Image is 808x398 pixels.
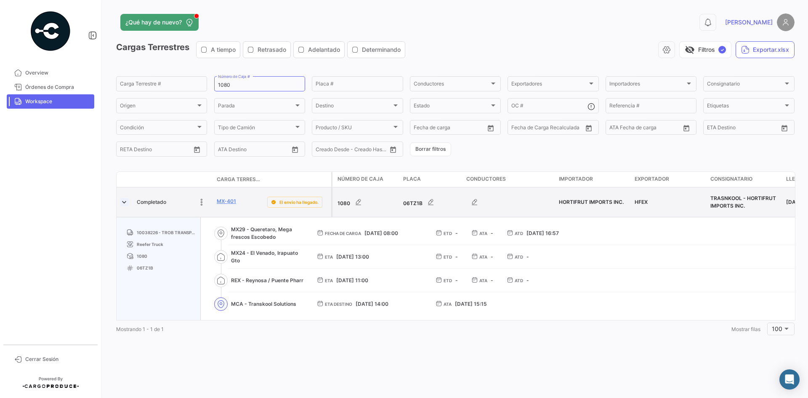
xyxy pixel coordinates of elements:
[211,45,236,54] span: A tiempo
[316,126,391,132] span: Producto / SKU
[250,147,283,153] input: ATA Hasta
[243,42,290,58] button: Retrasado
[779,369,800,390] div: Abrir Intercom Messenger
[410,142,451,156] button: Borrar filtros
[515,230,523,237] span: ATD
[455,230,458,236] span: -
[137,253,147,259] span: 1080
[133,176,213,183] datatable-header-cell: Estado
[116,41,408,58] h3: Cargas Terrestres
[120,147,135,153] input: Desde
[231,300,303,308] span: MCA - Transkool Solutions
[532,126,566,132] input: Hasta
[125,18,182,27] span: ¿Qué hay de nuevo?
[137,229,197,236] span: 10038226 - TROB TRANSPORTES SA DE CV
[491,254,493,260] span: -
[217,198,236,205] a: MX-401
[736,41,795,58] button: Exportar.xlsx
[137,241,163,248] span: Reefer Truck
[718,46,726,53] span: ✓
[609,126,635,132] input: ATA Desde
[778,122,791,134] button: Open calendar
[479,230,487,237] span: ATA
[218,104,294,110] span: Parada
[559,199,624,205] span: HORTIFRUT IMPORTS INC.
[526,230,559,236] span: [DATE] 16:57
[279,199,319,206] span: El envío ha llegado.
[526,254,529,260] span: -
[325,230,361,237] span: Fecha de carga
[353,147,386,153] input: Creado Hasta
[336,254,369,260] span: [DATE] 13:00
[264,176,331,183] datatable-header-cell: Delay Status
[400,172,463,187] datatable-header-cell: Placa
[325,254,333,260] span: ETA
[289,143,301,156] button: Open calendar
[559,175,593,183] span: Importador
[455,254,458,260] span: -
[444,254,452,260] span: ETD
[511,126,526,132] input: Desde
[679,41,731,58] button: visibility_offFiltros✓
[213,172,264,187] datatable-header-cell: Carga Terrestre #
[680,122,693,134] button: Open calendar
[7,94,94,109] a: Workspace
[141,147,175,153] input: Hasta
[120,198,128,206] a: Expand/Collapse Row
[325,277,333,284] span: ETA
[707,172,783,187] datatable-header-cell: Consignatario
[25,69,91,77] span: Overview
[484,122,497,134] button: Open calendar
[707,104,783,110] span: Etiquetas
[444,301,452,307] span: ATA
[364,230,398,236] span: [DATE] 08:00
[491,277,493,283] span: -
[338,194,396,211] div: 1080
[414,126,429,132] input: Desde
[728,126,762,132] input: Hasta
[635,199,648,205] span: HFEX
[710,175,752,183] span: Consignatario
[308,45,340,54] span: Adelantado
[218,147,244,153] input: ATA Desde
[403,194,460,211] div: 06TZ1B
[332,172,400,187] datatable-header-cell: Número de Caja
[197,42,240,58] button: A tiempo
[455,301,487,307] span: [DATE] 15:15
[316,147,347,153] input: Creado Desde
[414,104,489,110] span: Estado
[685,45,695,55] span: visibility_off
[772,325,782,332] span: 100
[515,254,523,260] span: ATD
[491,230,493,236] span: -
[218,126,294,132] span: Tipo de Camión
[294,42,344,58] button: Adelantado
[120,14,199,31] button: ¿Qué hay de nuevo?
[25,83,91,91] span: Órdenes de Compra
[479,254,487,260] span: ATA
[338,175,383,183] span: Número de Caja
[231,277,303,284] span: REX - Reynosa / Puente Pharr
[116,326,164,332] span: Mostrando 1 - 1 de 1
[120,126,196,132] span: Condición
[515,277,523,284] span: ATD
[403,175,421,183] span: Placa
[7,66,94,80] a: Overview
[777,13,795,31] img: placeholder-user.png
[710,195,776,209] span: TRASNKOOL - HORTIFRUT IMPORTS INC.
[217,176,260,183] span: Carga Terrestre #
[414,82,489,88] span: Conductores
[348,42,405,58] button: Determinando
[511,82,587,88] span: Exportadores
[555,172,631,187] datatable-header-cell: Importador
[120,104,196,110] span: Origen
[231,226,303,241] span: MX29 - Queretaro, Mega frescos Escobedo
[635,175,669,183] span: Exportador
[731,326,760,332] span: Mostrar filas
[362,45,401,54] span: Determinando
[7,80,94,94] a: Órdenes de Compra
[631,172,707,187] datatable-header-cell: Exportador
[137,198,166,206] span: Completado
[455,277,458,283] span: -
[526,277,529,283] span: -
